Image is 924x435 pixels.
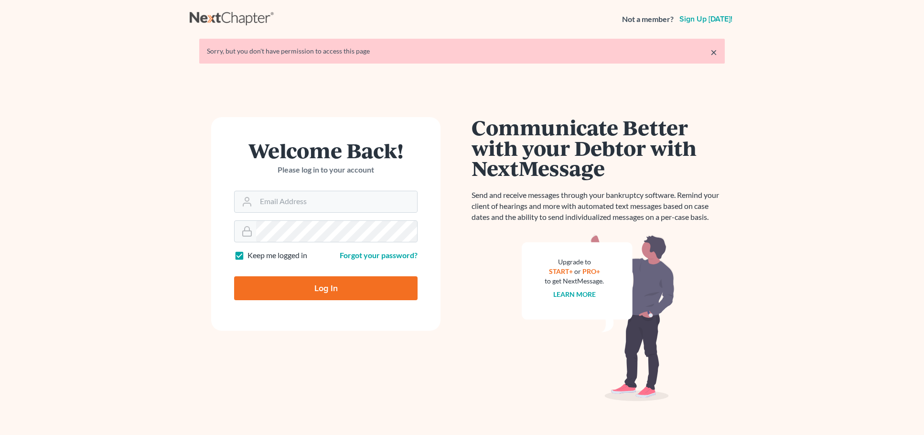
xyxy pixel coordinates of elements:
a: × [710,46,717,58]
a: Sign up [DATE]! [677,15,734,23]
a: Learn more [553,290,596,298]
span: or [574,267,581,275]
label: Keep me logged in [247,250,307,261]
a: Forgot your password? [340,250,418,260]
h1: Welcome Back! [234,140,418,161]
p: Send and receive messages through your bankruptcy software. Remind your client of hearings and mo... [472,190,725,223]
input: Log In [234,276,418,300]
img: nextmessage_bg-59042aed3d76b12b5cd301f8e5b87938c9018125f34e5fa2b7a6b67550977c72.svg [522,234,675,402]
div: Sorry, but you don't have permission to access this page [207,46,717,56]
a: START+ [549,267,573,275]
div: Upgrade to [545,257,604,267]
div: to get NextMessage. [545,276,604,286]
a: PRO+ [582,267,600,275]
input: Email Address [256,191,417,212]
h1: Communicate Better with your Debtor with NextMessage [472,117,725,178]
p: Please log in to your account [234,164,418,175]
strong: Not a member? [622,14,674,25]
